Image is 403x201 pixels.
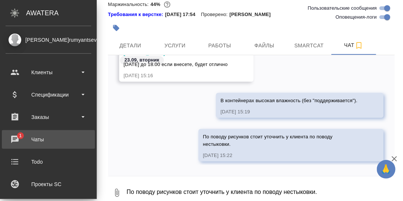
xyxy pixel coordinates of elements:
[165,11,201,18] p: [DATE] 17:54
[336,13,377,21] span: Оповещения-логи
[26,6,97,21] div: AWATERA
[6,156,91,167] div: Todo
[150,1,162,7] p: 44%
[6,179,91,190] div: Проекты SC
[336,41,372,50] span: Чат
[124,56,159,64] p: 23.09, вторник
[6,112,91,123] div: Заказы
[377,160,396,179] button: 🙏
[220,108,358,116] div: [DATE] 15:19
[108,11,165,18] a: Требования к верстке:
[124,72,228,79] div: [DATE] 15:16
[201,11,230,18] p: Проверено:
[108,11,165,18] div: Нажми, чтобы открыть папку с инструкцией
[2,175,95,194] a: Проекты SC
[355,41,364,50] svg: Подписаться
[108,1,150,7] p: Маржинальность:
[6,134,91,145] div: Чаты
[2,130,95,149] a: 1Чаты
[247,41,282,50] span: Файлы
[6,36,91,44] div: [PERSON_NAME]rumyantseva
[308,4,377,12] span: Пользовательские сообщения
[380,161,393,177] span: 🙏
[229,11,276,18] p: [PERSON_NAME]
[112,41,148,50] span: Детали
[2,153,95,171] a: Todo
[203,152,358,159] div: [DATE] 15:22
[203,134,334,147] span: По поводу рисунков стоит уточнить у клиента по поводу нестыковки.
[6,89,91,100] div: Спецификации
[157,41,193,50] span: Услуги
[15,132,26,139] span: 1
[6,67,91,78] div: Клиенты
[291,41,327,50] span: Smartcat
[220,98,358,103] span: В контейнерах высокая влажность (без "поддерживается").
[108,20,124,36] button: Добавить тэг
[202,41,238,50] span: Работы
